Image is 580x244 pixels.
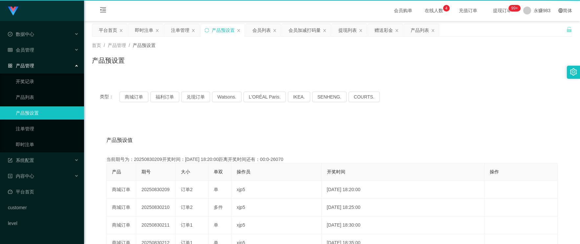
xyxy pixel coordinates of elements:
div: 赠送彩金 [375,24,393,36]
div: 提现列表 [338,24,357,36]
i: 图标: close [155,29,159,33]
span: 开奖时间 [327,169,345,174]
td: 商城订单 [107,216,136,234]
span: 类型： [100,92,119,102]
button: 福利订单 [150,92,179,102]
i: 图标: check-circle-o [8,32,12,36]
i: 图标: close [359,29,363,33]
td: [DATE] 18:25:00 [322,199,484,216]
span: / [104,43,105,48]
td: 商城订单 [107,181,136,199]
td: 20250830211 [136,216,176,234]
div: 注单管理 [171,24,189,36]
span: 大小 [181,169,190,174]
span: 内容中心 [8,173,34,179]
span: 提现订单 [490,8,515,13]
button: 商城订单 [119,92,148,102]
a: customer [8,201,79,214]
i: 图标: table [8,48,12,52]
i: 图标: close [323,29,327,33]
i: 图标: close [119,29,123,33]
span: 数据中心 [8,32,34,37]
a: 产品列表 [16,91,79,104]
span: / [129,43,130,48]
span: 单双 [214,169,223,174]
span: 订单2 [181,205,193,210]
i: 图标: appstore-o [8,63,12,68]
span: 首页 [92,43,101,48]
span: 产品管理 [108,43,126,48]
div: 平台首页 [99,24,117,36]
h1: 产品预设置 [92,55,125,65]
i: 图标: close [395,29,399,33]
p: 4 [445,5,447,11]
i: 图标: global [558,8,563,13]
i: 图标: menu-fold [92,0,114,21]
i: 图标: profile [8,174,12,178]
div: 会员加减打码量 [289,24,321,36]
span: 订单2 [181,187,193,192]
a: 即时注单 [16,138,79,151]
span: 产品预设置 [133,43,156,48]
button: SENHENG. [312,92,347,102]
span: 系统配置 [8,158,34,163]
td: 商城订单 [107,199,136,216]
span: 产品预设值 [106,136,133,144]
button: Watsons. [212,92,242,102]
div: 产品预设置 [212,24,235,36]
span: 在线人数 [421,8,446,13]
div: 当前期号为：20250830209开奖时间：[DATE] 18:20:00距离开奖时间还有：00:0-26070 [106,156,558,163]
span: 充值订单 [456,8,481,13]
a: 图标: dashboard平台首页 [8,185,79,198]
span: 单 [214,222,218,228]
td: 20250830210 [136,199,176,216]
button: 兑现订单 [181,92,210,102]
span: 订单1 [181,222,193,228]
td: xjp5 [231,181,322,199]
i: 图标: close [191,29,195,33]
td: [DATE] 18:30:00 [322,216,484,234]
span: 多件 [214,205,223,210]
span: 产品 [112,169,121,174]
i: 图标: close [237,29,241,33]
img: logo.9652507e.png [8,7,18,16]
i: 图标: close [431,29,435,33]
div: 即时注单 [135,24,153,36]
i: 图标: form [8,158,12,163]
a: 产品预设置 [16,106,79,120]
span: 单 [214,187,218,192]
button: L'ORÉAL Paris. [244,92,286,102]
i: 图标: close [273,29,277,33]
sup: 235 [508,5,520,11]
div: 产品列表 [411,24,429,36]
td: 20250830209 [136,181,176,199]
span: 会员管理 [8,47,34,53]
td: xjp5 [231,216,322,234]
div: 会员列表 [252,24,271,36]
td: xjp5 [231,199,322,216]
span: 产品管理 [8,63,34,68]
a: 注单管理 [16,122,79,135]
a: 开奖记录 [16,75,79,88]
button: IKEA. [288,92,310,102]
span: 期号 [141,169,151,174]
i: 图标: setting [570,68,577,76]
span: 操作 [490,169,499,174]
span: 操作员 [237,169,250,174]
i: 图标: sync [204,28,209,33]
i: 图标: unlock [566,27,572,33]
a: level [8,217,79,230]
sup: 4 [443,5,450,11]
button: COURTS. [349,92,380,102]
td: [DATE] 18:20:00 [322,181,484,199]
